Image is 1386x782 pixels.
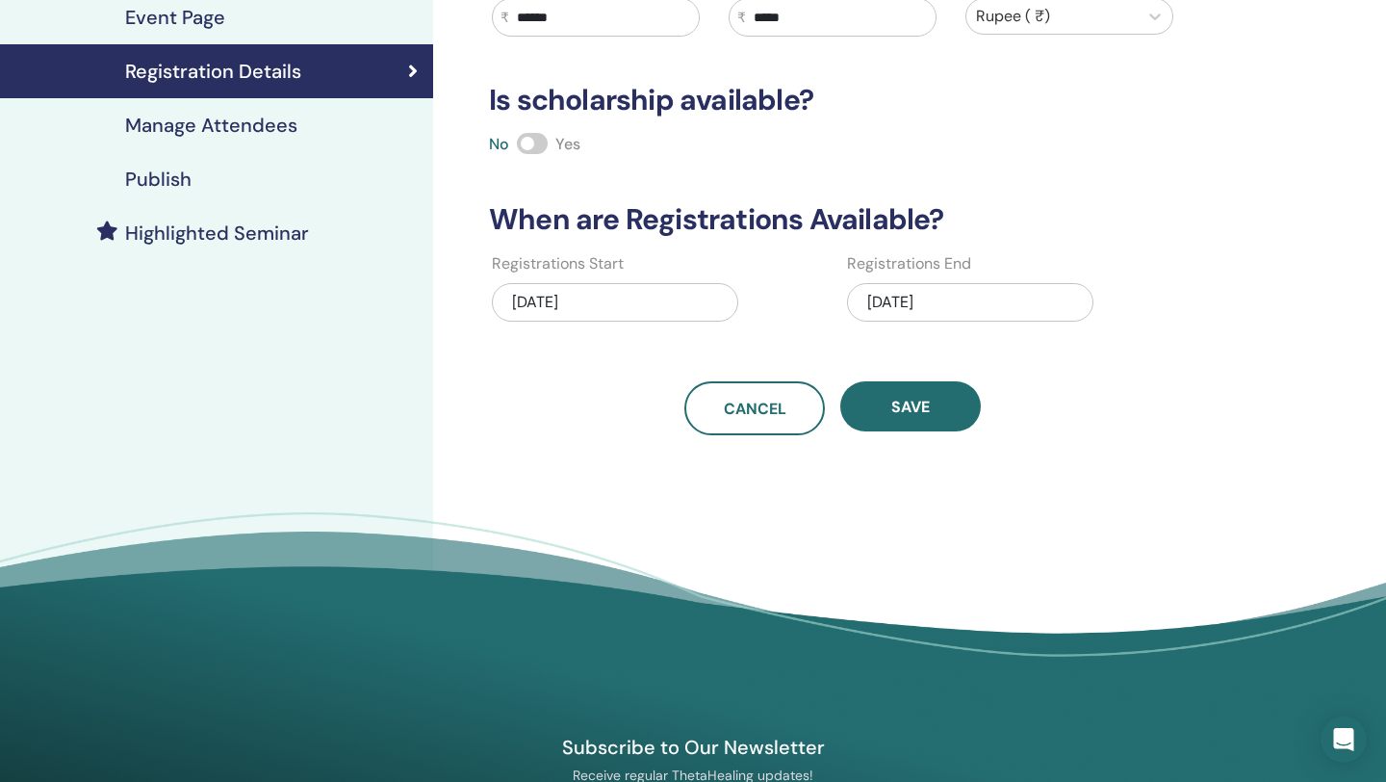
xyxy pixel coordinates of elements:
h4: Highlighted Seminar [125,222,309,245]
label: Registrations Start [492,252,624,275]
h4: Publish [125,168,192,191]
a: Cancel [684,381,825,435]
div: [DATE] [492,283,738,322]
h3: Is scholarship available? [477,83,1188,117]
h3: When are Registrations Available? [477,202,1188,237]
span: No [489,134,509,154]
h4: Manage Attendees [125,114,297,137]
span: ₹ [500,8,509,28]
div: [DATE] [847,283,1093,322]
div: Open Intercom Messenger [1321,717,1367,763]
button: Save [840,381,981,431]
span: Yes [555,134,580,154]
h4: Subscribe to Our Newsletter [471,735,915,760]
h4: Event Page [125,6,225,29]
span: ₹ [737,8,746,28]
h4: Registration Details [125,60,301,83]
span: Save [891,397,930,417]
span: Cancel [724,399,786,419]
label: Registrations End [847,252,971,275]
